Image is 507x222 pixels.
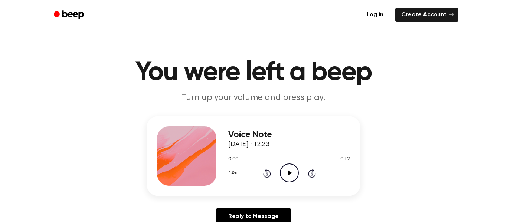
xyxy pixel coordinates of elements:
a: Log in [359,6,391,23]
h3: Voice Note [228,130,350,140]
p: Turn up your volume and press play. [111,92,396,104]
h1: You were left a beep [63,59,444,86]
a: Beep [49,8,91,22]
button: 1.0x [228,167,239,179]
span: 0:00 [228,156,238,163]
span: [DATE] · 12:23 [228,141,269,148]
a: Create Account [395,8,458,22]
span: 0:12 [340,156,350,163]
